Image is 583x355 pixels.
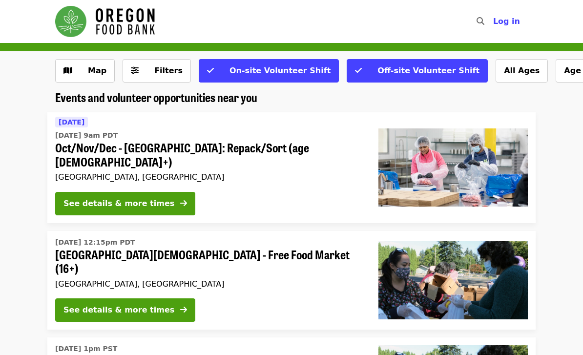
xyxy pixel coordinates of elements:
[378,128,528,207] img: Oct/Nov/Dec - Beaverton: Repack/Sort (age 10+) organized by Oregon Food Bank
[55,6,155,37] img: Oregon Food Bank - Home
[355,66,362,75] i: check icon
[496,59,548,83] button: All Ages
[63,198,174,209] div: See details & more times
[55,248,363,276] span: [GEOGRAPHIC_DATA][DEMOGRAPHIC_DATA] - Free Food Market (16+)
[180,305,187,314] i: arrow-right icon
[47,112,536,223] a: See details for "Oct/Nov/Dec - Beaverton: Repack/Sort (age 10+)"
[485,12,528,31] button: Log in
[55,141,363,169] span: Oct/Nov/Dec - [GEOGRAPHIC_DATA]: Repack/Sort (age [DEMOGRAPHIC_DATA]+)
[47,231,536,330] a: See details for "Beaverton First United Methodist Church - Free Food Market (16+)"
[55,279,363,289] div: [GEOGRAPHIC_DATA], [GEOGRAPHIC_DATA]
[347,59,488,83] button: Off-site Volunteer Shift
[477,17,484,26] i: search icon
[490,10,498,33] input: Search
[207,66,214,75] i: check icon
[55,172,363,182] div: [GEOGRAPHIC_DATA], [GEOGRAPHIC_DATA]
[493,17,520,26] span: Log in
[229,66,331,75] span: On-site Volunteer Shift
[55,130,118,141] time: [DATE] 9am PDT
[55,59,115,83] button: Show map view
[123,59,191,83] button: Filters (0 selected)
[378,241,528,319] img: Beaverton First United Methodist Church - Free Food Market (16+) organized by Oregon Food Bank
[88,66,106,75] span: Map
[59,118,84,126] span: [DATE]
[377,66,479,75] span: Off-site Volunteer Shift
[63,304,174,316] div: See details & more times
[199,59,339,83] button: On-site Volunteer Shift
[55,88,257,105] span: Events and volunteer opportunities near you
[63,66,72,75] i: map icon
[154,66,183,75] span: Filters
[55,237,135,248] time: [DATE] 12:15pm PDT
[55,344,117,354] time: [DATE] 1pm PST
[180,199,187,208] i: arrow-right icon
[55,298,195,322] button: See details & more times
[55,192,195,215] button: See details & more times
[131,66,139,75] i: sliders-h icon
